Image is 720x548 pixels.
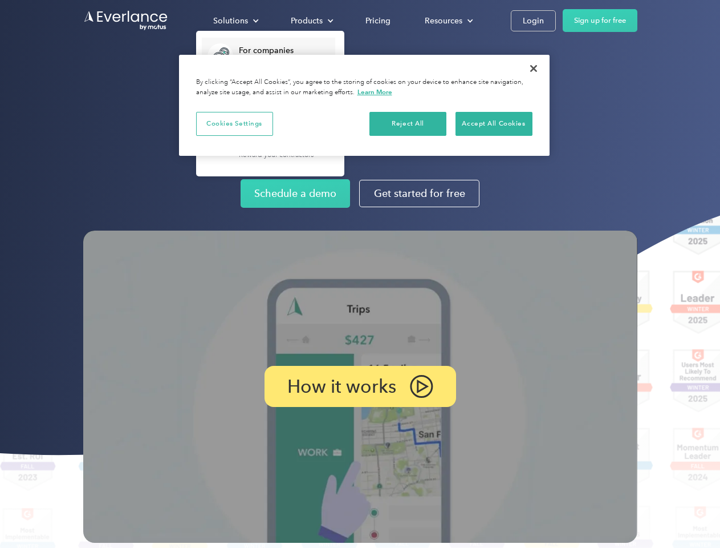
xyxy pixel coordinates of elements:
[291,14,323,28] div: Products
[455,112,532,136] button: Accept All Cookies
[287,380,396,393] p: How it works
[365,14,390,28] div: Pricing
[196,112,273,136] button: Cookies Settings
[413,11,482,31] div: Resources
[196,78,532,98] div: By clicking “Accept All Cookies”, you agree to the storing of cookies on your device to enhance s...
[354,11,402,31] a: Pricing
[511,10,556,31] a: Login
[202,11,268,31] div: Solutions
[279,11,343,31] div: Products
[523,14,544,28] div: Login
[213,14,248,28] div: Solutions
[357,88,392,96] a: More information about your privacy, opens in a new tab
[196,31,344,176] nav: Solutions
[202,38,335,75] a: For companiesEasy vehicle reimbursements
[179,55,550,156] div: Cookie banner
[563,9,637,32] a: Sign up for free
[521,56,546,81] button: Close
[83,10,169,31] a: Go to homepage
[179,55,550,156] div: Privacy
[359,180,479,207] a: Get started for free
[425,14,462,28] div: Resources
[241,179,350,208] a: Schedule a demo
[84,68,141,92] input: Submit
[239,45,330,57] div: For companies
[369,112,446,136] button: Reject All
